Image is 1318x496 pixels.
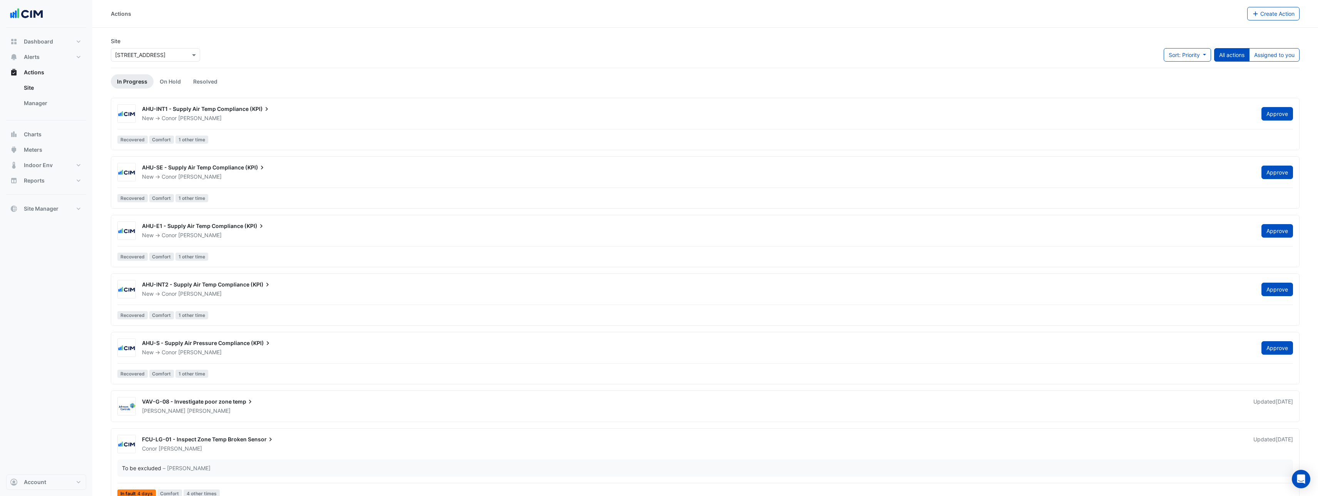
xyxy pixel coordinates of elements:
[6,201,86,216] button: Site Manager
[155,232,160,238] span: ->
[122,464,161,472] div: To be excluded
[1164,48,1211,62] button: Sort: Priority
[251,339,272,347] span: (KPI)
[142,106,249,112] span: AHU-INT1 - Supply Air Temp Compliance
[142,290,154,297] span: New
[1276,436,1293,442] span: Wed 08-Oct-2025 14:29 AEDT
[18,96,86,111] a: Manager
[245,164,266,171] span: (KPI)
[149,194,174,202] span: Comfort
[18,80,86,96] a: Site
[1276,398,1293,405] span: Wed 08-Oct-2025 14:32 AEDT
[155,349,160,355] span: ->
[1261,166,1293,179] button: Approve
[118,286,135,293] img: CIM
[244,222,265,230] span: (KPI)
[118,227,135,235] img: CIM
[24,161,53,169] span: Indoor Env
[10,205,18,213] app-icon: Site Manager
[162,349,177,355] span: Conor
[6,65,86,80] button: Actions
[6,173,86,188] button: Reports
[117,370,148,378] span: Recovered
[9,6,44,22] img: Company Logo
[1292,470,1310,488] div: Open Intercom Messenger
[24,131,42,138] span: Charts
[117,194,148,202] span: Recovered
[117,253,148,261] span: Recovered
[154,74,187,89] a: On Hold
[1260,10,1295,17] span: Create Action
[142,164,244,171] span: AHU-SE - Supply Air Temp Compliance
[142,340,250,346] span: AHU-S - Supply Air Pressure Compliance
[6,474,86,490] button: Account
[178,114,222,122] span: [PERSON_NAME]
[142,223,243,229] span: AHU-E1 - Supply Air Temp Compliance
[1261,341,1293,355] button: Approve
[142,349,154,355] span: New
[1261,107,1293,121] button: Approve
[1261,224,1293,238] button: Approve
[24,478,46,486] span: Account
[1247,7,1300,20] button: Create Action
[1266,169,1288,176] span: Approve
[6,142,86,158] button: Meters
[118,344,135,352] img: CIM
[155,115,160,121] span: ->
[10,38,18,45] app-icon: Dashboard
[162,115,177,121] span: Conor
[1253,436,1293,452] div: Updated
[187,407,231,415] span: [PERSON_NAME]
[10,131,18,138] app-icon: Charts
[155,290,160,297] span: ->
[142,232,154,238] span: New
[155,173,160,180] span: ->
[24,38,53,45] span: Dashboard
[178,349,222,356] span: [PERSON_NAME]
[117,136,148,144] span: Recovered
[233,398,254,406] span: temp
[149,311,174,319] span: Comfort
[10,177,18,184] app-icon: Reports
[178,290,222,298] span: [PERSON_NAME]
[6,80,86,114] div: Actions
[159,445,202,452] span: [PERSON_NAME]
[1266,345,1288,351] span: Approve
[6,49,86,65] button: Alerts
[149,136,174,144] span: Comfort
[10,146,18,154] app-icon: Meters
[142,436,247,442] span: FCU-LG-01 - Inspect Zone Temp Broken
[248,436,274,443] span: Sensor
[24,177,45,184] span: Reports
[118,169,135,176] img: CIM
[111,74,154,89] a: In Progress
[6,158,86,173] button: Indoor Env
[1266,111,1288,117] span: Approve
[162,173,177,180] span: Conor
[1214,48,1250,62] button: All actions
[142,173,154,180] span: New
[175,194,208,202] span: 1 other time
[111,10,131,18] div: Actions
[6,34,86,49] button: Dashboard
[142,115,154,121] span: New
[24,53,40,61] span: Alerts
[149,370,174,378] span: Comfort
[175,370,208,378] span: 1 other time
[1266,286,1288,293] span: Approve
[142,407,185,414] span: [PERSON_NAME]
[163,464,210,472] span: – [PERSON_NAME]
[178,173,222,181] span: [PERSON_NAME]
[187,74,224,89] a: Resolved
[250,105,271,113] span: (KPI)
[137,491,153,496] span: 4 days
[162,232,177,238] span: Conor
[175,253,208,261] span: 1 other time
[142,281,249,288] span: AHU-INT2 - Supply Air Temp Compliance
[118,110,135,118] img: CIM
[149,253,174,261] span: Comfort
[118,403,135,411] img: Johnson Controls
[175,136,208,144] span: 1 other time
[1253,398,1293,415] div: Updated
[1266,228,1288,234] span: Approve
